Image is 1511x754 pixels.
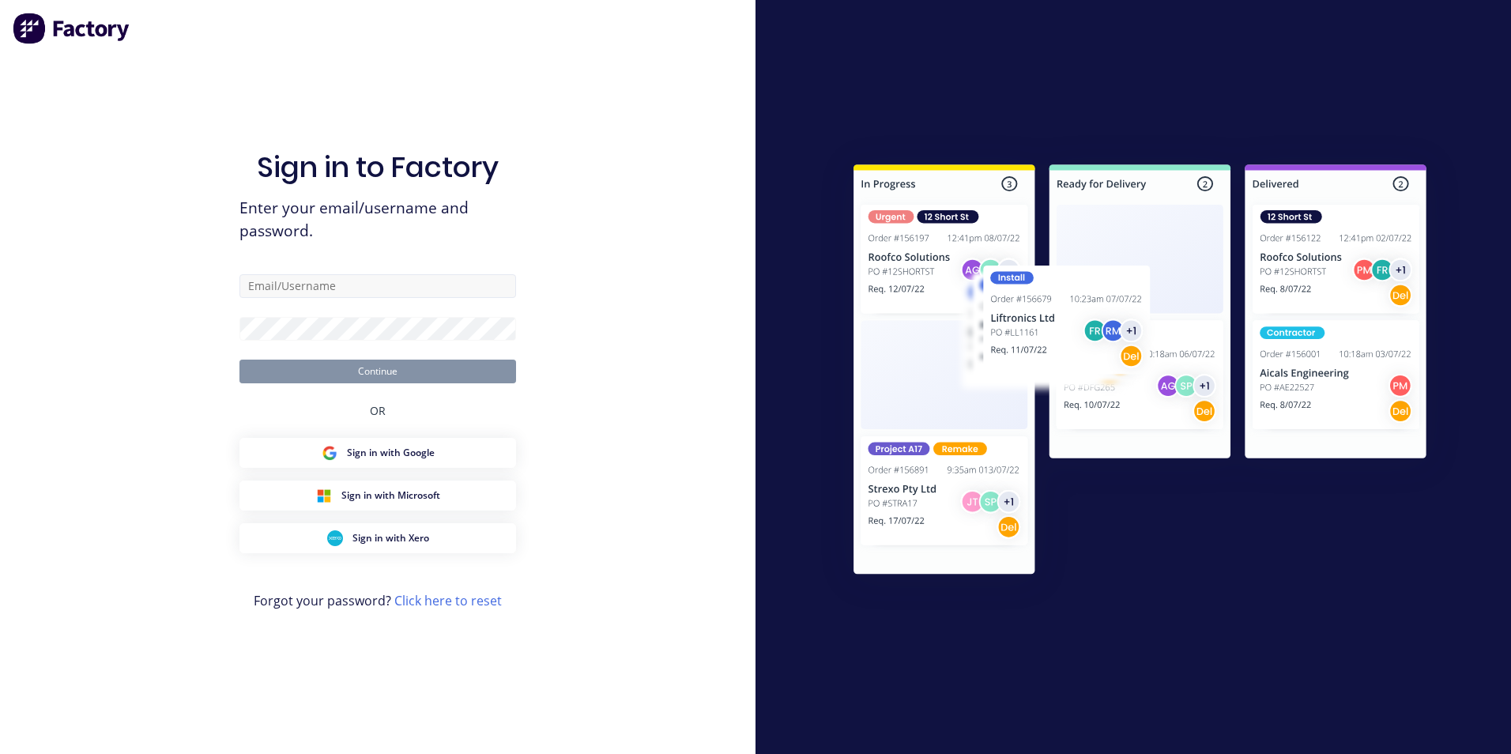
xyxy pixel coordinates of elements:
span: Enter your email/username and password. [239,197,516,243]
span: Sign in with Google [347,446,435,460]
img: Sign in [819,133,1461,612]
h1: Sign in to Factory [257,150,499,184]
span: Forgot your password? [254,591,502,610]
img: Xero Sign in [327,530,343,546]
img: Factory [13,13,131,44]
button: Microsoft Sign inSign in with Microsoft [239,481,516,511]
span: Sign in with Xero [352,531,429,545]
button: Continue [239,360,516,383]
input: Email/Username [239,274,516,298]
button: Xero Sign inSign in with Xero [239,523,516,553]
button: Google Sign inSign in with Google [239,438,516,468]
img: Microsoft Sign in [316,488,332,503]
div: OR [370,383,386,438]
span: Sign in with Microsoft [341,488,440,503]
a: Click here to reset [394,592,502,609]
img: Google Sign in [322,445,337,461]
